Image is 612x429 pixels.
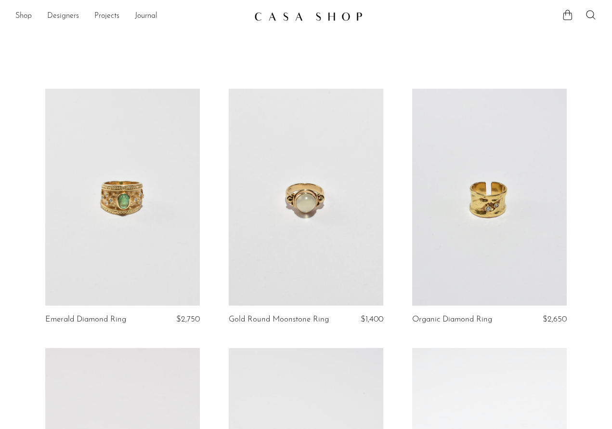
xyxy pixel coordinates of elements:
a: Gold Round Moonstone Ring [229,315,329,324]
span: $1,400 [361,315,383,323]
a: Designers [47,10,79,23]
a: Shop [15,10,32,23]
a: Journal [135,10,157,23]
a: Emerald Diamond Ring [45,315,126,324]
nav: Desktop navigation [15,8,247,25]
ul: NEW HEADER MENU [15,8,247,25]
a: Projects [94,10,119,23]
span: $2,750 [176,315,200,323]
span: $2,650 [543,315,567,323]
a: Organic Diamond Ring [412,315,492,324]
